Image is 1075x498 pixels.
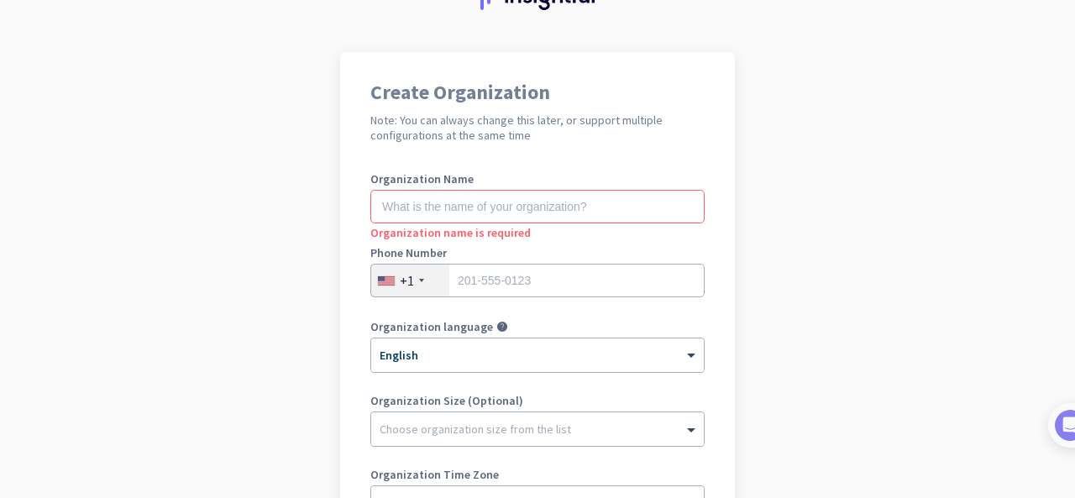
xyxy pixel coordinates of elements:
[370,469,705,480] label: Organization Time Zone
[400,272,414,289] div: +1
[370,190,705,223] input: What is the name of your organization?
[370,247,705,259] label: Phone Number
[496,321,508,333] i: help
[370,225,531,240] span: Organization name is required
[370,395,705,406] label: Organization Size (Optional)
[370,264,705,297] input: 201-555-0123
[370,321,493,333] label: Organization language
[370,113,705,143] h2: Note: You can always change this later, or support multiple configurations at the same time
[370,82,705,102] h1: Create Organization
[370,173,705,185] label: Organization Name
